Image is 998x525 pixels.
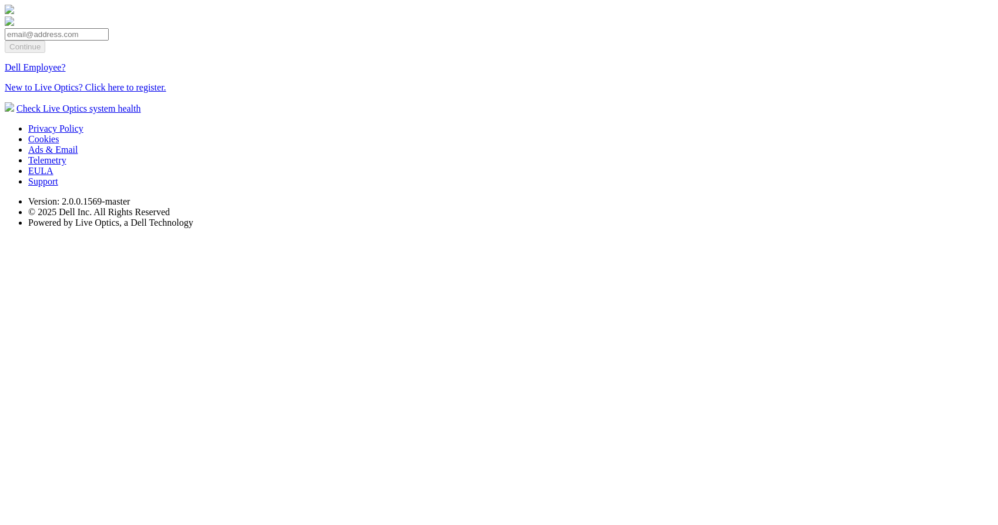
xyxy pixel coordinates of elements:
[28,145,78,155] a: Ads & Email
[5,28,109,41] input: email@address.com
[5,62,66,72] a: Dell Employee?
[16,103,141,113] a: Check Live Optics system health
[5,41,45,53] input: Continue
[28,123,83,133] a: Privacy Policy
[5,82,166,92] a: New to Live Optics? Click here to register.
[28,218,993,228] li: Powered by Live Optics, a Dell Technology
[28,134,59,144] a: Cookies
[28,176,58,186] a: Support
[28,196,993,207] li: Version: 2.0.0.1569-master
[28,166,53,176] a: EULA
[5,5,14,14] img: liveoptics-logo.svg
[5,102,14,112] img: status-check-icon.svg
[28,207,993,218] li: © 2025 Dell Inc. All Rights Reserved
[28,155,66,165] a: Telemetry
[5,16,14,26] img: liveoptics-word.svg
